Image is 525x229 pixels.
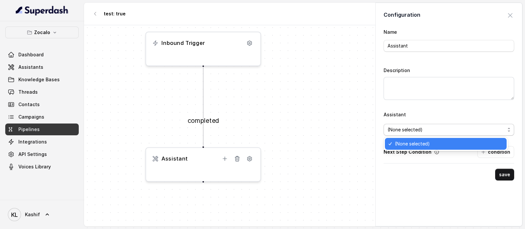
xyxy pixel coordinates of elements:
span: Threads [18,89,38,95]
a: Voices Library [5,161,79,173]
div: Inbound Trigger [145,31,261,66]
a: Pipelines [5,124,79,135]
a: Kashif [5,205,79,224]
a: Assistants [5,61,79,73]
a: Threads [5,86,79,98]
a: Dashboard [5,49,79,61]
span: Campaigns [18,114,44,120]
span: Assistants [18,64,43,70]
button: Zocalo [5,27,79,38]
span: Voices Library [18,163,51,170]
a: Integrations [5,136,79,148]
div: completed [188,116,219,125]
span: Inbound Trigger [161,39,205,47]
p: Zocalo [34,29,50,36]
div: (None selected) [384,137,508,151]
span: Kashif [25,211,40,218]
span: Knowledge Bases [18,76,60,83]
span: (None selected) [395,140,503,148]
p: test: true [104,10,126,17]
a: Knowledge Bases [5,74,79,86]
span: Integrations [18,139,47,145]
div: Assistant [145,147,261,182]
button: (None selected) [384,124,514,136]
a: Contacts [5,99,79,110]
span: Dashboard [18,51,44,58]
img: light.svg [16,5,69,16]
a: Campaigns [5,111,79,123]
span: Assistant [161,155,188,163]
text: KL [11,211,18,218]
span: Pipelines [18,126,40,133]
a: API Settings [5,148,79,160]
span: (None selected) [388,126,505,134]
span: Contacts [18,101,40,108]
span: API Settings [18,151,47,158]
